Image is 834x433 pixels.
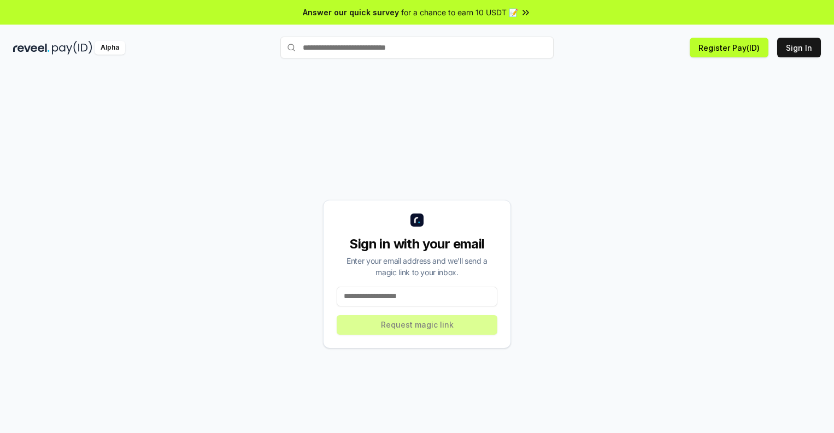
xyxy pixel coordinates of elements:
img: pay_id [52,41,92,55]
span: Answer our quick survey [303,7,399,18]
div: Alpha [95,41,125,55]
span: for a chance to earn 10 USDT 📝 [401,7,518,18]
button: Register Pay(ID) [690,38,768,57]
img: logo_small [410,213,424,227]
button: Sign In [777,38,821,57]
img: reveel_dark [13,41,50,55]
div: Enter your email address and we’ll send a magic link to your inbox. [337,255,497,278]
div: Sign in with your email [337,235,497,253]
